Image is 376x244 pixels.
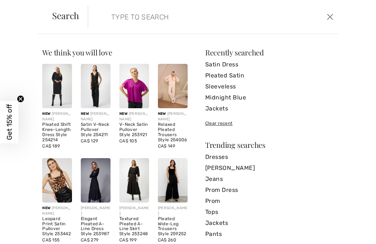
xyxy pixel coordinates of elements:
[158,111,188,122] div: [PERSON_NAME]
[205,229,334,240] a: Pants
[42,237,59,243] span: CA$ 155
[81,138,98,143] span: CA$ 129
[81,205,111,216] div: [PERSON_NAME]
[42,158,72,203] img: Leopard Print Satin Pullover Style 253442. Black/cognac
[81,122,111,137] div: Satin V-Neck Pullover Style 254211
[325,11,336,23] button: Close
[205,120,334,127] div: Clear recent
[158,64,188,108] img: Relaxed Pleated Trousers Style 254006. Black
[42,216,72,237] div: Leopard Print Satin Pullover Style 253442
[42,111,72,122] div: [PERSON_NAME]
[42,143,60,149] span: CA$ 189
[42,122,72,142] div: Pleated Shift Knee-Length Dress Style 254214
[52,11,79,20] span: Search
[42,64,72,108] img: Pleated Shift Knee-Length Dress Style 254214. Black
[205,59,334,70] a: Satin Dress
[205,92,334,103] a: Midnight Blue
[119,237,137,243] span: CA$ 199
[81,237,98,243] span: CA$ 279
[205,141,334,149] div: Trending searches
[205,152,334,163] a: Dresses
[119,122,149,137] div: V-Neck Satin Pullover Style 253921
[5,104,14,140] span: Get 15% off
[42,206,50,210] span: New
[119,216,149,237] div: Textured Pleated A-Line Skirt Style 253248
[119,158,149,203] img: Textured Pleated A-Line Skirt Style 253248. Black
[158,216,188,237] div: Pleated Wide-Leg Trousers Style 259252
[205,81,334,92] a: Sleeveless
[158,143,175,149] span: CA$ 149
[81,216,111,237] div: Elegant Pleated A-Line Dress Style 253987
[205,70,334,81] a: Pleated Satin
[42,205,72,216] div: [PERSON_NAME]
[119,138,137,143] span: CA$ 105
[205,163,334,174] a: [PERSON_NAME]
[205,196,334,207] a: Prom
[205,49,334,56] div: Recently searched
[205,103,334,114] a: Jackets
[81,64,111,108] img: Satin V-Neck Pullover Style 254211. Black
[205,207,334,218] a: Tops
[158,205,188,216] div: [PERSON_NAME]
[205,174,334,185] a: Jeans
[106,6,270,28] input: TYPE TO SEARCH
[42,47,112,57] span: We think you will love
[158,158,188,203] img: Pleated Wide-Leg Trousers Style 259252. Black
[81,158,111,203] img: Elegant Pleated A-Line Dress Style 253987. Black
[158,112,166,116] span: New
[17,95,24,102] button: Close teaser
[119,111,149,122] div: [PERSON_NAME]
[205,218,334,229] a: Jackets
[42,112,50,116] span: New
[17,5,32,12] span: Help
[119,64,149,108] img: V-Neck Satin Pullover Style 253921. Black
[119,205,149,216] div: [PERSON_NAME]
[81,111,111,122] div: [PERSON_NAME]
[158,237,176,243] span: CA$ 260
[119,112,127,116] span: New
[158,122,188,142] div: Relaxed Pleated Trousers Style 254006
[81,112,89,116] span: New
[205,185,334,196] a: Prom Dress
